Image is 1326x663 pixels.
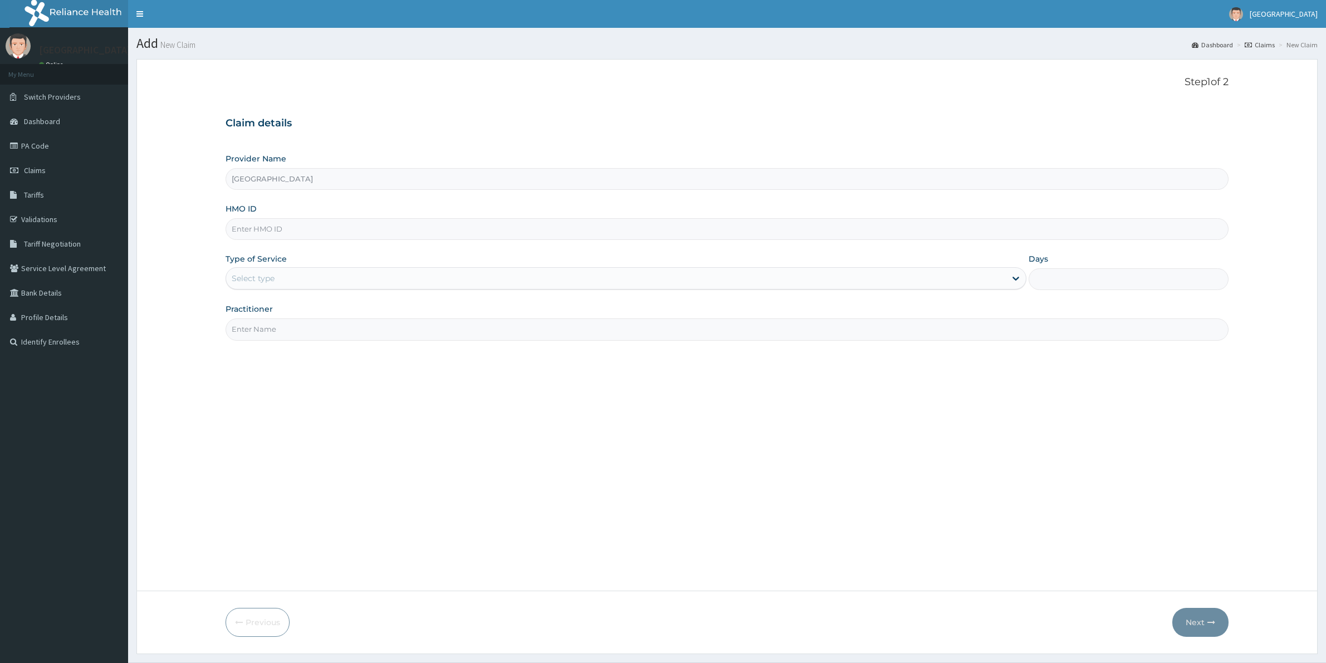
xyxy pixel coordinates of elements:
[226,303,273,315] label: Practitioner
[226,253,287,264] label: Type of Service
[226,318,1229,340] input: Enter Name
[39,45,131,55] p: [GEOGRAPHIC_DATA]
[24,92,81,102] span: Switch Providers
[158,41,195,49] small: New Claim
[226,76,1229,89] p: Step 1 of 2
[24,190,44,200] span: Tariffs
[1172,608,1229,637] button: Next
[1229,7,1243,21] img: User Image
[1276,40,1318,50] li: New Claim
[232,273,275,284] div: Select type
[39,61,66,68] a: Online
[136,36,1318,51] h1: Add
[6,33,31,58] img: User Image
[24,165,46,175] span: Claims
[1192,40,1233,50] a: Dashboard
[226,218,1229,240] input: Enter HMO ID
[226,117,1229,130] h3: Claim details
[24,239,81,249] span: Tariff Negotiation
[24,116,60,126] span: Dashboard
[1029,253,1048,264] label: Days
[1250,9,1318,19] span: [GEOGRAPHIC_DATA]
[226,608,290,637] button: Previous
[1245,40,1275,50] a: Claims
[226,153,286,164] label: Provider Name
[226,203,257,214] label: HMO ID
